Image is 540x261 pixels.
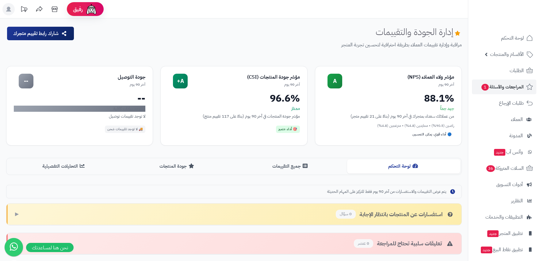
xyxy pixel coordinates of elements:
div: 🚚 لا توجد تقييمات شحن [105,126,146,133]
span: جديد [494,149,505,156]
a: المدونة [472,128,536,143]
a: وآتس آبجديد [472,145,536,159]
a: التقارير [472,193,536,208]
span: 1 [481,84,489,91]
span: الأقسام والمنتجات [490,50,524,59]
div: مؤشر جودة المنتجات في آخر 90 يوم (بناءً على 117 تقييم منتج) [168,113,300,119]
div: آخر 90 يوم [33,82,145,87]
a: طلبات الإرجاع [472,96,536,111]
div: من عملائك سعداء بمتجرك في آخر 90 يوم (بناءً على 21 تقييم متجر) [323,113,454,119]
div: 🎯 أداء متميز [276,126,300,133]
span: الطلبات [510,66,524,75]
a: تطبيق نقاط البيعجديد [472,242,536,257]
div: استفسارات عن المنتجات بانتظار الإجابة [336,210,454,219]
a: تطبيق المتجرجديد [472,226,536,241]
div: A+ [173,74,188,88]
span: طلبات الإرجاع [499,99,524,107]
div: لا توجد بيانات كافية [14,106,145,112]
span: التطبيقات والخدمات [485,213,523,221]
span: جديد [481,247,492,253]
span: ▶ [15,211,19,218]
div: جيد جداً [323,106,454,112]
div: -- [19,74,33,88]
span: 36 [486,165,495,172]
span: العملاء [511,115,523,124]
div: A [327,74,342,88]
span: أدوات التسويق [496,180,523,189]
div: جودة التوصيل [33,74,145,81]
a: التطبيقات والخدمات [472,210,536,224]
div: آخر 90 يوم [188,82,300,87]
span: رفيق [73,6,83,13]
span: لوحة التحكم [501,34,524,42]
span: المراجعات والأسئلة [481,83,524,91]
h1: إدارة الجودة والتقييمات [376,27,462,37]
div: -- [14,93,145,103]
span: وآتس آب [493,148,523,156]
a: تحديثات المنصة [16,3,32,17]
div: 88.1% [323,93,454,103]
span: التقارير [511,197,523,205]
a: لوحة التحكم [472,31,536,45]
a: العملاء [472,112,536,127]
span: تطبيق المتجر [487,229,523,238]
div: لا توجد تقييمات توصيل [14,113,145,119]
span: 0 سؤال [336,210,356,219]
span: تطبيق نقاط البيع [480,245,523,254]
a: أدوات التسويق [472,177,536,192]
div: آخر 90 يوم [342,82,454,87]
div: تعليقات سلبية تحتاج للمراجعة [354,239,454,248]
button: جودة المنتجات [121,159,234,173]
span: جديد [487,230,499,237]
button: جميع التقييمات [234,159,347,173]
button: شارك رابط تقييم متجرك [7,27,74,40]
div: 🔵 أداء قوي، يمكن التحسين [410,131,454,138]
div: راضين (90.5%) • محايدين (4.8%) • منزعجين (4.8%) [323,123,454,128]
span: 0 عنصر [354,239,373,248]
div: مؤشر جودة المنتجات (CSI) [188,74,300,81]
span: يتم عرض التقييمات والاستفسارات من آخر 90 يوم فقط للتركيز على المهام الحديثة [327,189,446,195]
span: المدونة [509,131,523,140]
span: السلات المتروكة [486,164,524,173]
img: ai-face.png [85,3,98,15]
a: السلات المتروكة36 [472,161,536,176]
div: ممتاز [168,106,300,112]
p: مراقبة وإدارة تقييمات العملاء بطريقة احترافية لتحسين تجربة المتجر [79,41,462,49]
a: الطلبات [472,63,536,78]
div: مؤشر ولاء العملاء (NPS) [342,74,454,81]
a: المراجعات والأسئلة1 [472,80,536,94]
div: 96.6% [168,93,300,103]
button: التحليلات التفصيلية [8,159,121,173]
button: لوحة التحكم [347,159,460,173]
